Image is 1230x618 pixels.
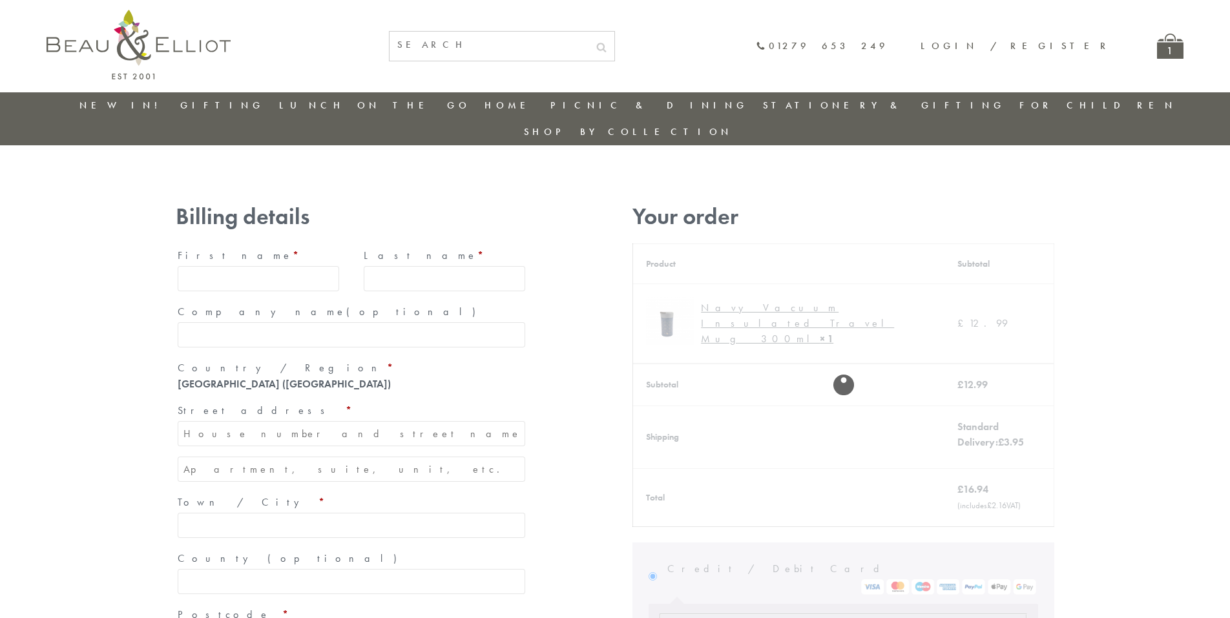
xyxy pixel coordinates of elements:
input: House number and street name [178,421,525,446]
strong: [GEOGRAPHIC_DATA] ([GEOGRAPHIC_DATA]) [178,377,391,391]
label: Street address [178,400,525,421]
h3: Billing details [176,203,527,230]
a: Login / Register [921,39,1112,52]
span: (optional) [267,551,404,565]
a: 1 [1157,34,1183,59]
label: Company name [178,302,525,322]
input: Apartment, suite, unit, etc. (optional) [178,457,525,482]
input: SEARCH [390,32,589,58]
label: Last name [364,245,525,266]
a: New in! [79,99,166,112]
a: Shop by collection [524,125,733,138]
h3: Your order [632,203,1054,230]
a: Lunch On The Go [279,99,470,112]
img: logo [47,10,231,79]
label: Country / Region [178,358,525,378]
a: Stationery & Gifting [763,99,1005,112]
a: Picnic & Dining [550,99,748,112]
a: For Children [1019,99,1176,112]
a: 01279 653 249 [756,41,888,52]
label: First name [178,245,339,266]
a: Home [485,99,536,112]
label: Town / City [178,492,525,513]
a: Gifting [180,99,264,112]
label: County [178,548,525,569]
span: (optional) [346,305,483,318]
